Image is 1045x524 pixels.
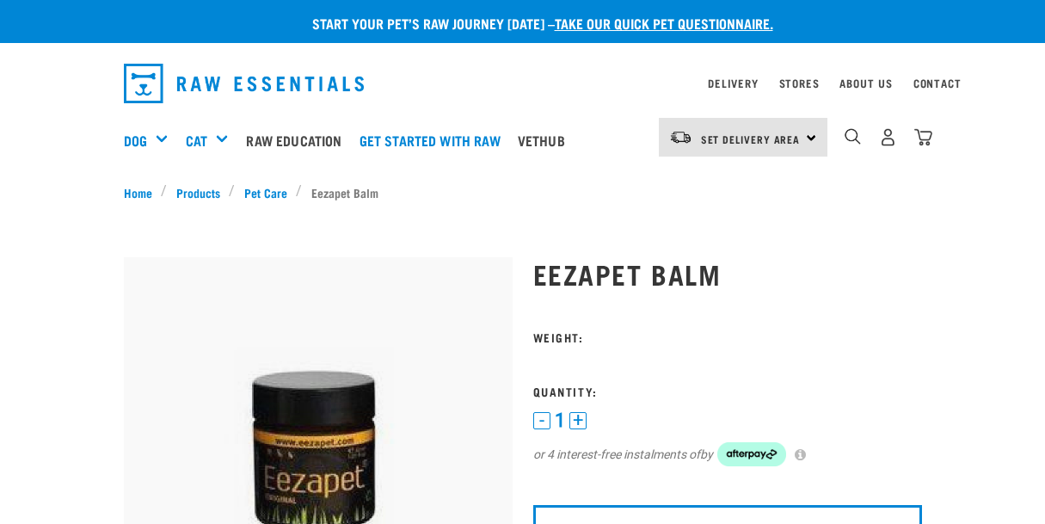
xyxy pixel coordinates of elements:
[555,19,773,27] a: take our quick pet questionnaire.
[717,442,786,466] img: Afterpay
[845,128,861,145] img: home-icon-1@2x.png
[569,412,587,429] button: +
[110,57,936,110] nav: dropdown navigation
[533,412,550,429] button: -
[355,106,513,175] a: Get started with Raw
[167,183,229,201] a: Products
[124,183,162,201] a: Home
[914,128,932,146] img: home-icon@2x.png
[779,80,820,86] a: Stores
[701,136,801,142] span: Set Delivery Area
[708,80,758,86] a: Delivery
[879,128,897,146] img: user.png
[533,258,922,289] h1: Eezapet Balm
[186,130,207,151] a: Cat
[242,106,354,175] a: Raw Education
[555,411,565,429] span: 1
[913,80,962,86] a: Contact
[533,442,922,466] div: or 4 interest-free instalments of by
[124,130,147,151] a: Dog
[235,183,296,201] a: Pet Care
[124,183,922,201] nav: breadcrumbs
[533,330,922,343] h3: Weight:
[669,130,692,145] img: van-moving.png
[124,64,365,103] img: Raw Essentials Logo
[839,80,892,86] a: About Us
[533,385,922,398] h3: Quantity:
[513,106,578,175] a: Vethub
